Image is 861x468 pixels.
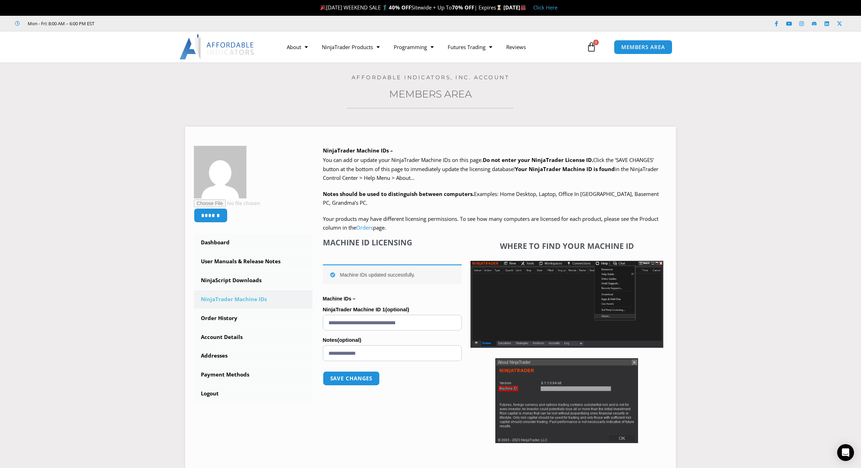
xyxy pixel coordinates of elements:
a: 0 [576,37,607,57]
img: Screenshot 2025-01-17 114931 | Affordable Indicators – NinjaTrader [495,358,638,443]
strong: Notes should be used to distinguish between computers. [323,190,474,197]
a: Futures Trading [441,39,499,55]
span: Mon - Fri: 8:00 AM – 6:00 PM EST [26,19,94,28]
span: 0 [593,40,599,45]
a: Order History [194,309,312,327]
a: NinjaTrader Machine IDs [194,290,312,308]
a: Account Details [194,328,312,346]
div: Open Intercom Messenger [837,444,854,461]
nav: Account pages [194,233,312,403]
strong: [DATE] [503,4,526,11]
img: 🎉 [320,5,326,10]
a: Logout [194,385,312,403]
a: Addresses [194,347,312,365]
a: About [280,39,315,55]
h4: Where to find your Machine ID [470,241,663,250]
a: Dashboard [194,233,312,252]
span: MEMBERS AREA [621,45,665,50]
strong: Your NinjaTrader Machine ID is found [515,165,615,172]
a: Programming [387,39,441,55]
strong: 40% OFF [389,4,411,11]
img: LogoAI | Affordable Indicators – NinjaTrader [179,34,255,60]
a: Affordable Indicators, Inc. Account [352,74,510,81]
strong: 70% OFF [452,4,474,11]
button: Save changes [323,371,380,386]
a: Reviews [499,39,533,55]
img: fcee5a1fb70e62a1de915e33a3686a5ce2d37c20f03b33d170a876246941bdfc [194,146,246,198]
span: Click the ‘SAVE CHANGES’ button at the bottom of this page to immediately update the licensing da... [323,156,658,181]
a: Click Here [533,4,557,11]
span: (optional) [385,306,409,312]
a: Payment Methods [194,366,312,384]
a: MEMBERS AREA [614,40,672,54]
label: Notes [323,335,462,345]
b: Do not enter your NinjaTrader License ID. [483,156,593,163]
b: NinjaTrader Machine IDs – [323,147,393,154]
span: Your products may have different licensing permissions. To see how many computers are licensed fo... [323,215,658,231]
a: Orders [356,224,373,231]
span: Examples: Home Desktop, Laptop, Office In [GEOGRAPHIC_DATA], Basement PC, Grandma’s PC. [323,190,659,206]
img: Screenshot 2025-01-17 1155544 | Affordable Indicators – NinjaTrader [470,261,663,348]
span: You can add or update your NinjaTrader Machine IDs on this page. [323,156,483,163]
a: Members Area [389,88,472,100]
label: NinjaTrader Machine ID 1 [323,304,462,315]
span: [DATE] WEEKEND SALE 🏌️‍♂️ Sitewide + Up To | Expires [319,4,503,11]
img: 🏭 [521,5,526,10]
iframe: Customer reviews powered by Trustpilot [104,20,209,27]
a: User Manuals & Release Notes [194,252,312,271]
img: ⌛ [496,5,502,10]
div: Machine IDs updated successfully. [323,264,462,284]
nav: Menu [280,39,585,55]
strong: Machine IDs – [323,296,355,301]
a: NinjaScript Downloads [194,271,312,290]
h4: Machine ID Licensing [323,238,462,247]
span: (optional) [337,337,361,343]
a: NinjaTrader Products [315,39,387,55]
